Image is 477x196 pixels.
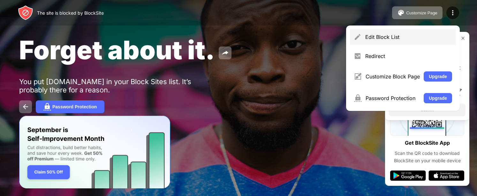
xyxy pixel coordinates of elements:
img: rate-us-close.svg [460,36,466,41]
div: Edit Block List [365,34,452,40]
button: Upgrade [424,93,452,103]
img: app-store.svg [428,171,464,181]
img: menu-password.svg [354,94,362,102]
img: header-logo.svg [18,5,33,20]
button: Password Protection [36,100,104,113]
span: Forget about it. [19,34,215,65]
img: pallet.svg [397,9,405,17]
button: Customize Page [392,6,443,19]
div: Customize Page [406,11,437,15]
div: Redirect [365,53,452,59]
div: Password Protection [366,95,420,101]
img: menu-redirect.svg [354,52,361,60]
img: back.svg [22,103,29,111]
img: menu-icon.svg [449,9,457,17]
div: Customize Block Page [366,73,420,80]
img: share.svg [221,49,229,57]
img: menu-customize.svg [354,73,362,80]
div: Password Protection [52,104,97,109]
iframe: Banner [19,116,170,189]
img: menu-pencil.svg [354,33,361,41]
div: Scan the QR code to download BlockSite on your mobile device [390,150,464,164]
div: You put [DOMAIN_NAME] in your Block Sites list. It’s probably there for a reason. [19,77,216,94]
button: Upgrade [424,71,452,82]
img: password.svg [43,103,51,111]
div: The site is blocked by BlockSite [37,10,104,16]
img: google-play.svg [390,171,426,181]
